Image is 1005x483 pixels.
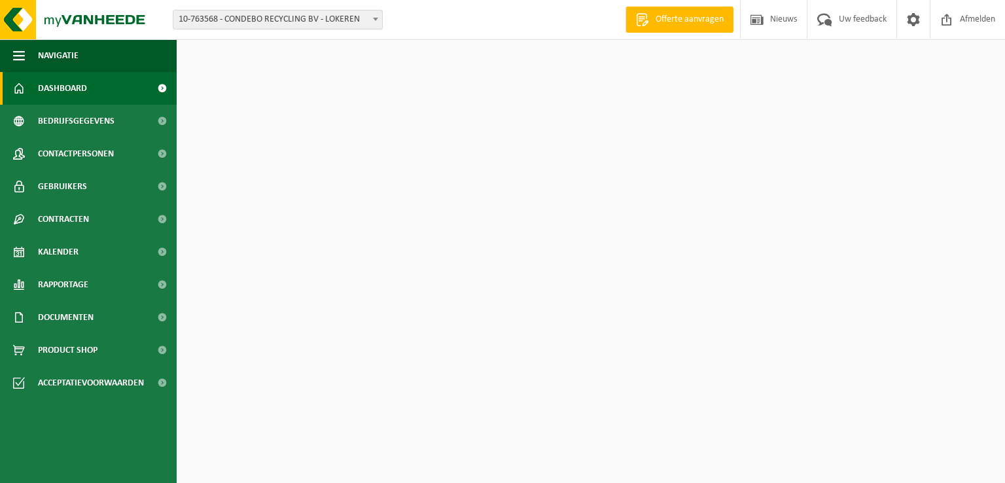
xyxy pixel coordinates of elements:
span: Documenten [38,301,94,334]
span: Contracten [38,203,89,236]
span: 10-763568 - CONDEBO RECYCLING BV - LOKEREN [173,10,383,29]
span: Product Shop [38,334,97,367]
span: Bedrijfsgegevens [38,105,115,137]
span: Kalender [38,236,79,268]
span: Contactpersonen [38,137,114,170]
a: Offerte aanvragen [626,7,733,33]
span: Gebruikers [38,170,87,203]
span: Acceptatievoorwaarden [38,367,144,399]
span: Dashboard [38,72,87,105]
span: Navigatie [38,39,79,72]
span: Rapportage [38,268,88,301]
span: Offerte aanvragen [652,13,727,26]
span: 10-763568 - CONDEBO RECYCLING BV - LOKEREN [173,10,382,29]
